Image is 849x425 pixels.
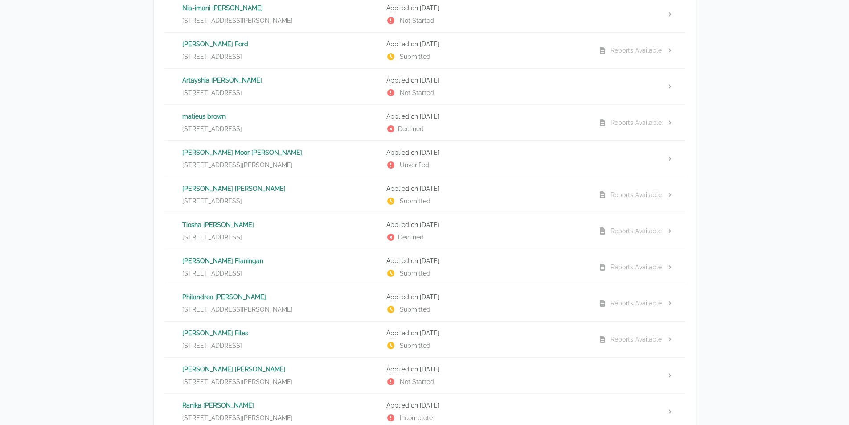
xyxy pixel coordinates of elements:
[386,269,584,278] p: Submitted
[164,213,685,249] a: Tiosha [PERSON_NAME][STREET_ADDRESS]Applied on [DATE]DeclinedReports Available
[611,299,662,308] div: Reports Available
[182,305,293,314] span: [STREET_ADDRESS][PERSON_NAME]
[164,177,685,213] a: [PERSON_NAME] [PERSON_NAME][STREET_ADDRESS]Applied on [DATE]SubmittedReports Available
[420,185,439,192] time: [DATE]
[386,4,584,12] p: Applied on
[182,52,242,61] span: [STREET_ADDRESS]
[611,263,662,272] div: Reports Available
[611,227,662,235] div: Reports Available
[182,76,380,85] p: Artayshia [PERSON_NAME]
[420,330,439,337] time: [DATE]
[182,341,242,350] span: [STREET_ADDRESS]
[386,220,584,229] p: Applied on
[420,41,439,48] time: [DATE]
[386,329,584,338] p: Applied on
[386,377,584,386] p: Not Started
[611,46,662,55] div: Reports Available
[182,148,380,157] p: [PERSON_NAME] Moor [PERSON_NAME]
[386,16,584,25] p: Not Started
[164,105,685,140] a: matieus brown[STREET_ADDRESS]Applied on [DATE]DeclinedReports Available
[420,77,439,84] time: [DATE]
[611,190,662,199] div: Reports Available
[386,76,584,85] p: Applied on
[420,366,439,373] time: [DATE]
[611,335,662,344] div: Reports Available
[420,293,439,301] time: [DATE]
[386,233,584,242] p: Declined
[420,221,439,228] time: [DATE]
[386,161,584,169] p: Unverified
[164,69,685,104] a: Artayshia [PERSON_NAME][STREET_ADDRESS]Applied on [DATE]Not Started
[386,341,584,350] p: Submitted
[182,269,242,278] span: [STREET_ADDRESS]
[182,184,380,193] p: [PERSON_NAME] [PERSON_NAME]
[182,233,242,242] span: [STREET_ADDRESS]
[611,118,662,127] div: Reports Available
[182,124,242,133] span: [STREET_ADDRESS]
[182,401,380,410] p: Ranika [PERSON_NAME]
[182,220,380,229] p: Tiosha [PERSON_NAME]
[420,402,439,409] time: [DATE]
[420,149,439,156] time: [DATE]
[182,329,380,338] p: [PERSON_NAME] Files
[386,88,584,97] p: Not Started
[164,322,685,357] a: [PERSON_NAME] Files[STREET_ADDRESS]Applied on [DATE]SubmittedReports Available
[386,256,584,265] p: Applied on
[182,4,380,12] p: Nia-imani [PERSON_NAME]
[164,358,685,393] a: [PERSON_NAME] [PERSON_NAME][STREET_ADDRESS][PERSON_NAME]Applied on [DATE]Not Started
[386,184,584,193] p: Applied on
[386,148,584,157] p: Applied on
[164,249,685,285] a: [PERSON_NAME] Flaningan[STREET_ADDRESS]Applied on [DATE]SubmittedReports Available
[420,4,439,12] time: [DATE]
[386,124,584,133] p: Declined
[164,141,685,177] a: [PERSON_NAME] Moor [PERSON_NAME][STREET_ADDRESS][PERSON_NAME]Applied on [DATE]Unverified
[386,365,584,374] p: Applied on
[182,365,380,374] p: [PERSON_NAME] [PERSON_NAME]
[182,88,242,97] span: [STREET_ADDRESS]
[182,413,293,422] span: [STREET_ADDRESS][PERSON_NAME]
[420,257,439,264] time: [DATE]
[182,112,380,121] p: matieus brown
[182,197,242,206] span: [STREET_ADDRESS]
[182,40,380,49] p: [PERSON_NAME] Ford
[386,293,584,301] p: Applied on
[182,377,293,386] span: [STREET_ADDRESS][PERSON_NAME]
[164,285,685,321] a: Philandrea [PERSON_NAME][STREET_ADDRESS][PERSON_NAME]Applied on [DATE]SubmittedReports Available
[386,112,584,121] p: Applied on
[182,161,293,169] span: [STREET_ADDRESS][PERSON_NAME]
[386,413,584,422] p: Incomplete
[386,401,584,410] p: Applied on
[182,16,293,25] span: [STREET_ADDRESS][PERSON_NAME]
[386,305,584,314] p: Submitted
[182,293,380,301] p: Philandrea [PERSON_NAME]
[182,256,380,265] p: [PERSON_NAME] Flaningan
[164,33,685,68] a: [PERSON_NAME] Ford[STREET_ADDRESS]Applied on [DATE]SubmittedReports Available
[386,40,584,49] p: Applied on
[386,197,584,206] p: Submitted
[386,52,584,61] p: Submitted
[420,113,439,120] time: [DATE]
